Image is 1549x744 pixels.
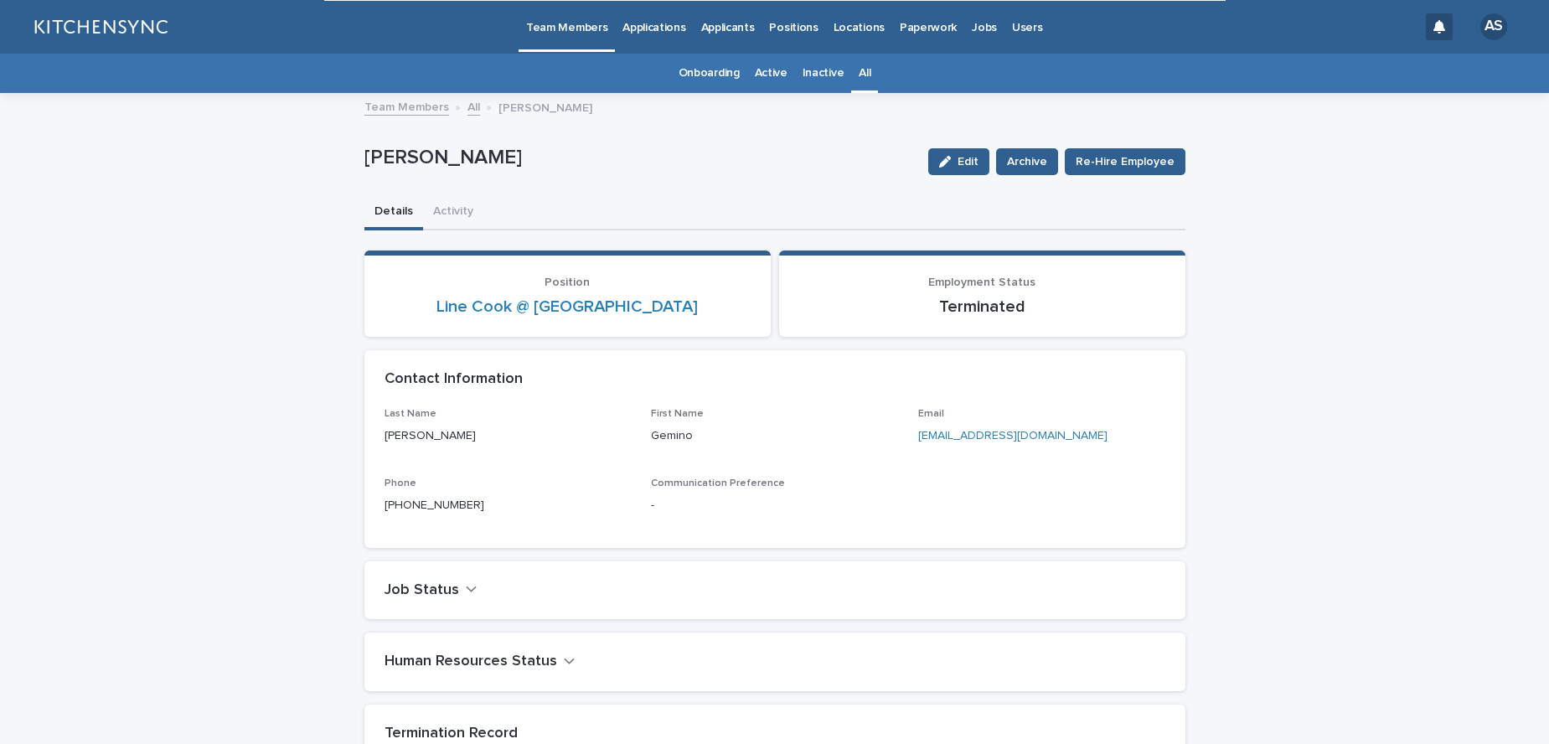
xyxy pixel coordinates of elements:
[799,297,1165,317] p: Terminated
[958,156,978,168] span: Edit
[385,653,576,671] button: Human Resources Status
[385,370,523,389] h2: Contact Information
[385,427,632,445] p: [PERSON_NAME]
[1076,153,1175,170] span: Re-Hire Employee
[385,581,478,600] button: Job Status
[651,497,898,514] p: -
[859,54,870,93] a: All
[385,478,416,488] span: Phone
[928,276,1035,288] span: Employment Status
[651,478,785,488] span: Communication Preference
[918,409,944,419] span: Email
[918,430,1108,442] a: [EMAIL_ADDRESS][DOMAIN_NAME]
[436,297,698,317] a: Line Cook @ [GEOGRAPHIC_DATA]
[803,54,844,93] a: Inactive
[364,146,915,170] p: [PERSON_NAME]
[423,195,483,230] button: Activity
[545,276,590,288] span: Position
[364,96,449,116] a: Team Members
[651,427,898,445] p: Gemino
[467,96,480,116] a: All
[996,148,1058,175] button: Archive
[651,409,704,419] span: First Name
[364,195,423,230] button: Details
[385,409,436,419] span: Last Name
[1065,148,1185,175] button: Re-Hire Employee
[385,653,557,671] h2: Human Resources Status
[679,54,740,93] a: Onboarding
[755,54,787,93] a: Active
[34,10,168,44] img: lGNCzQTxQVKGkIr0XjOy
[1480,13,1507,40] div: AS
[385,725,518,743] h2: Termination Record
[1007,153,1047,170] span: Archive
[928,148,989,175] button: Edit
[385,581,459,600] h2: Job Status
[385,499,484,511] a: [PHONE_NUMBER]
[498,97,592,116] p: [PERSON_NAME]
